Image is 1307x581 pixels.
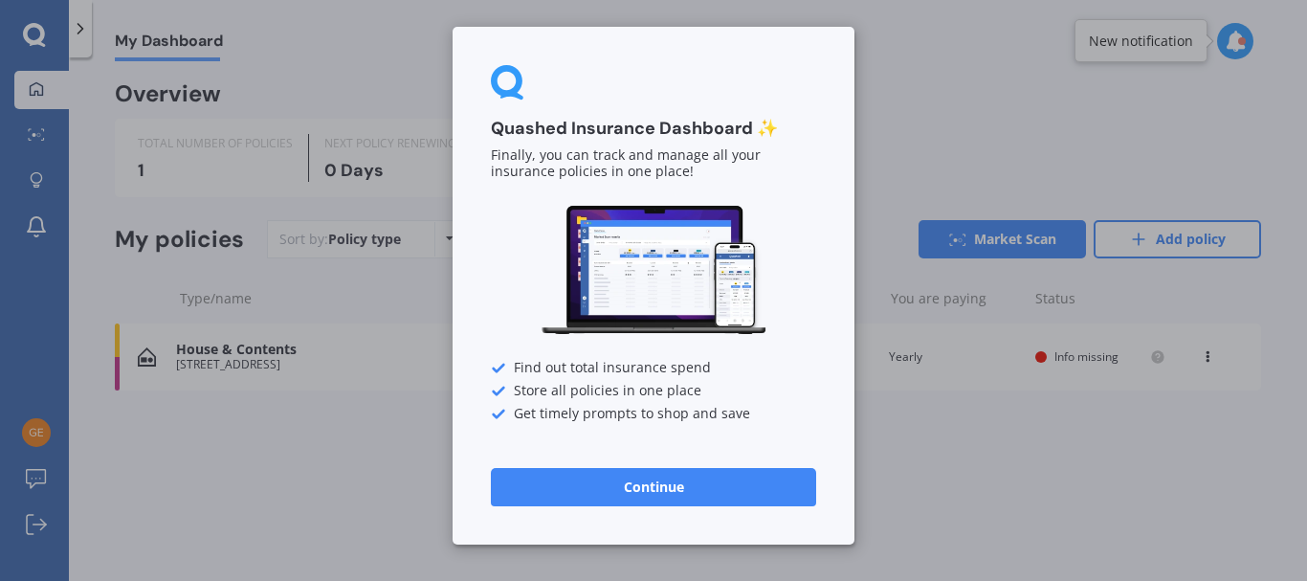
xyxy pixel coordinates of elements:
[539,203,768,338] img: Dashboard
[491,468,816,506] button: Continue
[491,147,816,180] p: Finally, you can track and manage all your insurance policies in one place!
[491,407,816,422] div: Get timely prompts to shop and save
[491,118,816,140] h3: Quashed Insurance Dashboard ✨
[491,361,816,376] div: Find out total insurance spend
[491,384,816,399] div: Store all policies in one place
